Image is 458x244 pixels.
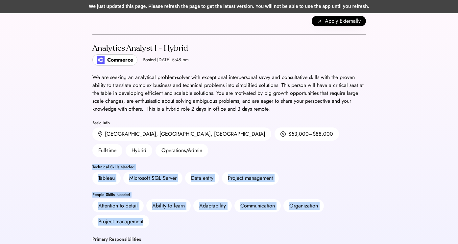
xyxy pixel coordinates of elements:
[152,202,185,210] div: Ability to learn
[92,236,141,243] div: Primary Responsibilities
[92,43,189,54] div: Analytics Analyst I - Hybrid
[280,131,286,137] img: money.svg
[289,202,318,210] div: Organization
[126,144,152,157] div: Hybrid
[105,130,265,138] div: [GEOGRAPHIC_DATA], [GEOGRAPHIC_DATA], [GEOGRAPHIC_DATA]
[92,144,122,157] div: Full-time
[92,193,366,197] div: People Skills Needed
[312,16,366,26] button: Apply Externally
[92,73,366,113] div: We are seeking an analytical problem-solver with exceptional interpersonal savvy and consultative...
[191,174,213,182] div: Data entry
[98,174,115,182] div: Tableau
[240,202,275,210] div: Communication
[129,174,177,182] div: Microsoft SQL Server
[92,165,366,169] div: Technical Skills Needed
[98,218,143,226] div: Project management
[98,131,102,137] img: location.svg
[143,57,189,63] div: Posted [DATE] 5:48 pm
[156,144,208,157] div: Operations/Admin
[288,130,333,138] div: $53,000–$88,000
[92,121,366,125] div: Basic Info
[98,202,138,210] div: Attention to detail
[228,174,273,182] div: Project management
[199,202,226,210] div: Adaptability
[107,56,133,64] div: Commerce
[97,56,105,64] img: poweredbycommerce_logo.jpeg
[325,17,361,25] span: Apply Externally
